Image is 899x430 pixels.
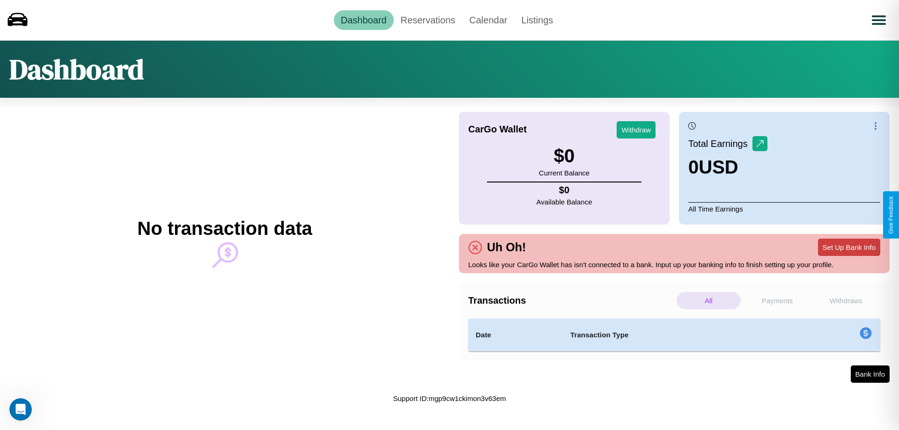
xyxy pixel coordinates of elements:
[818,239,880,256] button: Set Up Bank Info
[539,167,590,179] p: Current Balance
[137,218,312,239] h2: No transaction data
[866,7,892,33] button: Open menu
[476,329,555,341] h4: Date
[677,292,741,309] p: All
[468,295,674,306] h4: Transactions
[9,50,144,88] h1: Dashboard
[468,124,527,135] h4: CarGo Wallet
[394,10,463,30] a: Reservations
[570,329,783,341] h4: Transaction Type
[745,292,810,309] p: Payments
[514,10,560,30] a: Listings
[539,146,590,167] h3: $ 0
[9,398,32,421] iframe: Intercom live chat
[688,202,880,215] p: All Time Earnings
[393,392,506,405] p: Support ID: mgp9cw1ckimon3v63em
[688,157,767,178] h3: 0 USD
[814,292,878,309] p: Withdraws
[537,196,592,208] p: Available Balance
[334,10,394,30] a: Dashboard
[617,121,656,138] button: Withdraw
[462,10,514,30] a: Calendar
[482,241,531,254] h4: Uh Oh!
[851,365,890,383] button: Bank Info
[468,319,880,351] table: simple table
[688,135,752,152] p: Total Earnings
[468,258,880,271] p: Looks like your CarGo Wallet has isn't connected to a bank. Input up your banking info to finish ...
[537,185,592,196] h4: $ 0
[888,196,894,234] div: Give Feedback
